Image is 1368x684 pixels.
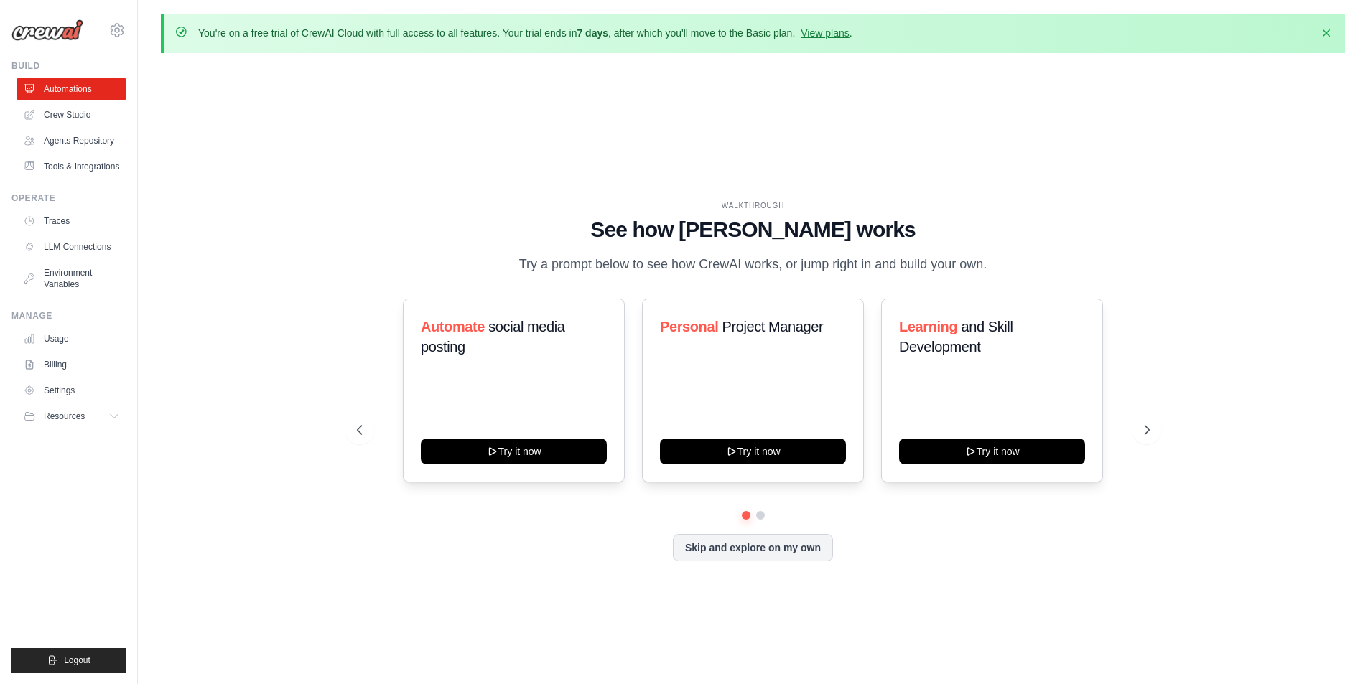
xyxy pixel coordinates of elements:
a: Crew Studio [17,103,126,126]
span: Logout [64,655,90,666]
a: Environment Variables [17,261,126,296]
button: Skip and explore on my own [673,534,833,561]
button: Try it now [421,439,607,464]
span: Personal [660,319,718,334]
div: WALKTHROUGH [357,200,1150,211]
button: Logout [11,648,126,673]
a: LLM Connections [17,235,126,258]
button: Try it now [660,439,846,464]
span: and Skill Development [899,319,1013,355]
a: Billing [17,353,126,376]
h1: See how [PERSON_NAME] works [357,217,1150,243]
span: Automate [421,319,485,334]
a: Usage [17,327,126,350]
a: View plans [801,27,849,39]
span: Resources [44,411,85,422]
button: Try it now [899,439,1085,464]
a: Agents Repository [17,129,126,152]
a: Automations [17,78,126,100]
img: Logo [11,19,83,41]
span: Project Manager [722,319,823,334]
p: Try a prompt below to see how CrewAI works, or jump right in and build your own. [512,254,995,275]
div: Manage [11,310,126,322]
div: Build [11,60,126,72]
strong: 7 days [577,27,608,39]
div: Operate [11,192,126,204]
a: Tools & Integrations [17,155,126,178]
p: You're on a free trial of CrewAI Cloud with full access to all features. Your trial ends in , aft... [198,26,852,40]
a: Settings [17,379,126,402]
a: Traces [17,210,126,233]
button: Resources [17,405,126,428]
span: Learning [899,319,957,334]
span: social media posting [421,319,565,355]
